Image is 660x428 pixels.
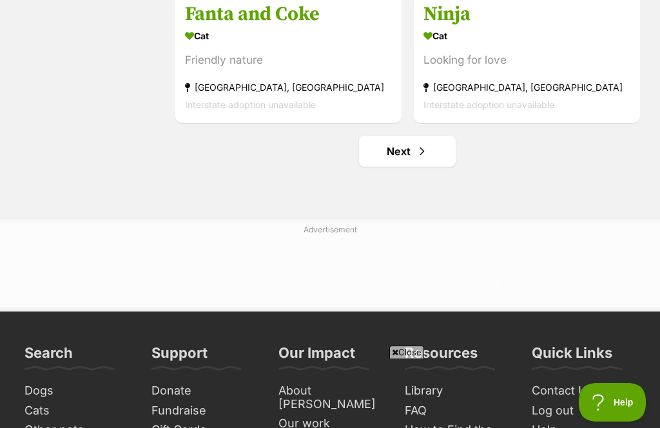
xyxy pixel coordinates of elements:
iframe: Help Scout Beacon - Open [579,383,647,422]
a: Contact Us [527,381,641,401]
div: [GEOGRAPHIC_DATA], [GEOGRAPHIC_DATA] [185,79,392,96]
h3: Fanta and Coke [185,2,392,26]
a: Cats [19,401,133,421]
h3: Search [24,344,73,369]
span: Close [389,346,424,358]
div: Looking for love [423,51,630,69]
a: Dogs [19,381,133,401]
h3: Support [151,344,208,369]
span: Interstate adoption unavailable [185,99,316,110]
div: [GEOGRAPHIC_DATA], [GEOGRAPHIC_DATA] [423,79,630,96]
div: Friendly nature [185,51,392,69]
iframe: Advertisement [95,241,565,299]
h3: Quick Links [532,344,612,369]
div: Cat [423,26,630,45]
div: Cat [185,26,392,45]
h3: Our Impact [278,344,355,369]
h3: Resources [405,344,478,369]
span: Interstate adoption unavailable [423,99,554,110]
h3: Ninja [423,2,630,26]
nav: Pagination [174,136,641,167]
iframe: Advertisement [95,364,565,422]
a: Next page [359,136,456,167]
